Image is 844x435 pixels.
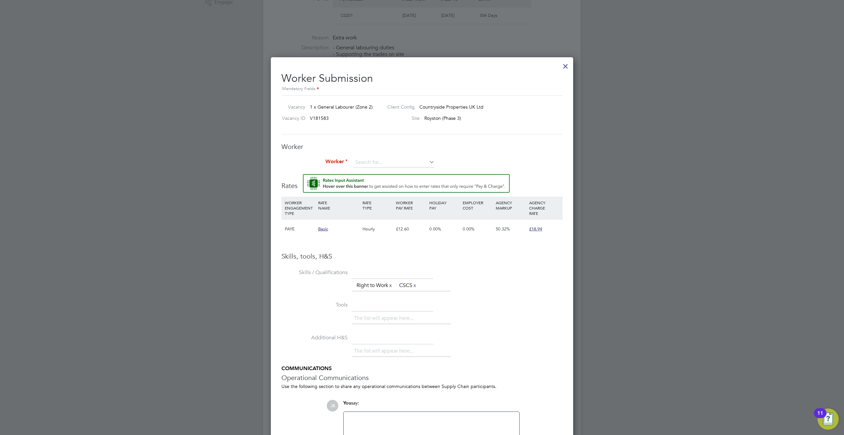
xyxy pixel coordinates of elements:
label: Client Config [382,104,415,110]
label: Site [382,115,420,121]
h5: COMMUNICATIONS [281,365,563,372]
li: The list will appear here... [354,314,416,323]
span: Countryside Properties UK Ltd [419,104,484,110]
label: Vacancy [279,104,305,110]
span: 0.00% [429,226,441,232]
span: 1 x General Labourer (Zone 2) [310,104,373,110]
label: Skills / Qualifications [281,269,348,276]
div: £12.60 [394,219,428,239]
span: Royston (Phase 3) [424,115,461,121]
div: AGENCY CHARGE RATE [527,197,561,219]
label: Worker [281,158,348,165]
div: WORKER PAY RATE [394,197,428,214]
span: 50.32% [496,226,510,232]
h3: Skills, tools, H&S [281,252,563,261]
div: PAYE [283,219,316,239]
span: You [343,400,351,406]
div: RATE TYPE [361,197,394,214]
li: CSCS [397,281,420,290]
h3: Rates [281,174,563,190]
h3: Worker [281,142,563,151]
div: RATE NAME [316,197,361,214]
input: Search for... [353,158,435,168]
label: Vacancy ID [279,115,305,121]
button: Rate Assistant [303,174,510,193]
div: WORKER ENGAGEMENT TYPE [283,197,316,219]
h2: Worker Submission [281,67,563,93]
h3: Operational Communications [281,373,563,382]
span: 0.00% [463,226,475,232]
span: JB [327,400,338,411]
div: Hourly [361,219,394,239]
label: Additional H&S [281,334,348,341]
span: £18.94 [529,226,542,232]
div: 11 [817,413,823,422]
div: EMPLOYER COST [461,197,494,214]
a: x [412,281,417,290]
div: say: [343,400,520,411]
span: V181583 [310,115,329,121]
div: Use the following section to share any operational communications between Supply Chain participants. [281,383,563,389]
div: HOLIDAY PAY [428,197,461,214]
a: x [388,281,393,290]
span: Basic [318,226,328,232]
label: Tools [281,302,348,309]
li: Right to Work [354,281,396,290]
button: Open Resource Center, 11 new notifications [818,409,839,430]
li: The list will appear here... [354,347,416,356]
div: AGENCY MARKUP [494,197,527,214]
div: Mandatory Fields [281,85,563,93]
